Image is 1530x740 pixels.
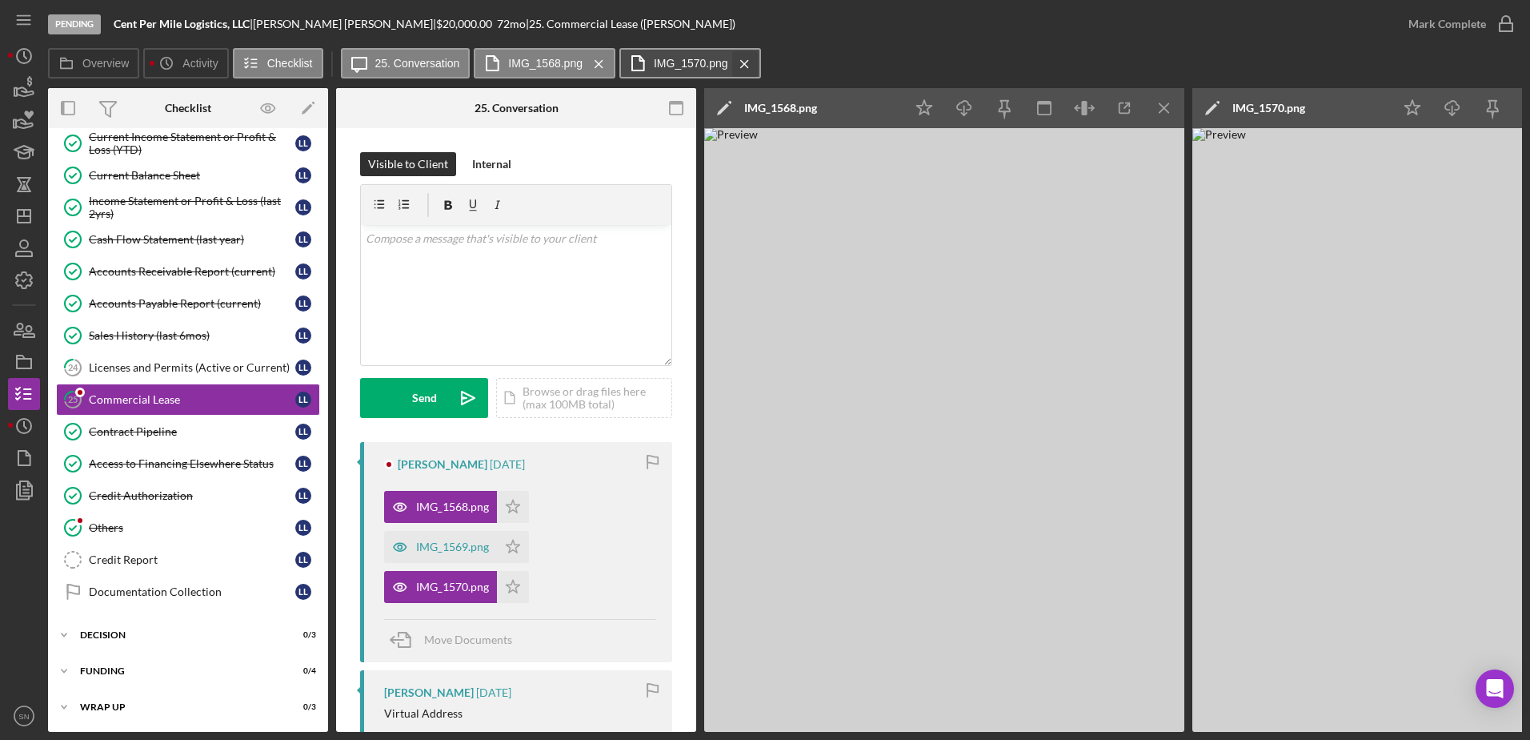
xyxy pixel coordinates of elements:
a: Accounts Payable Report (current)LL [56,288,320,320]
div: L L [295,552,311,568]
div: Mark Complete [1408,8,1486,40]
a: 25Commercial LeaseLL [56,384,320,416]
div: Credit Report [89,553,295,566]
a: Cash Flow Statement (last year)LL [56,223,320,255]
button: Overview [48,48,139,78]
div: Accounts Payable Report (current) [89,297,295,310]
div: 0 / 4 [287,666,316,676]
div: Wrap up [80,702,276,712]
div: L L [295,296,311,312]
div: Access to Financing Elsewhere Status [89,457,295,470]
div: [PERSON_NAME] [384,686,474,699]
div: | 25. Commercial Lease ([PERSON_NAME]) [526,18,735,30]
div: IMG_1568.png [416,501,489,513]
button: SN [8,700,40,732]
button: IMG_1569.png [384,531,529,563]
div: L L [295,360,311,376]
b: Cent Per Mile Logistics, LLC [114,17,250,30]
div: L L [295,520,311,536]
button: 25. Conversation [341,48,471,78]
div: Visible to Client [368,152,448,176]
tspan: 24 [68,362,78,372]
button: IMG_1568.png [474,48,615,78]
div: L L [295,167,311,183]
div: L L [295,231,311,247]
a: Credit ReportLL [56,544,320,576]
div: | [114,18,253,30]
a: Documentation CollectionLL [56,576,320,608]
div: Current Balance Sheet [89,169,295,182]
text: SN [18,712,29,721]
div: L L [295,584,311,600]
a: Current Income Statement or Profit & Loss (YTD)LL [56,127,320,159]
div: 0 / 3 [287,630,316,640]
button: Activity [143,48,228,78]
a: 24Licenses and Permits (Active or Current)LL [56,352,320,384]
div: Licenses and Permits (Active or Current) [89,361,295,374]
button: Checklist [233,48,323,78]
a: Access to Financing Elsewhere StatusLL [56,448,320,480]
span: Move Documents [424,633,512,646]
div: 72 mo [497,18,526,30]
button: IMG_1570.png [384,571,529,603]
a: Current Balance SheetLL [56,159,320,191]
div: Virtual Address [384,707,463,720]
div: Commercial Lease [89,393,295,406]
div: 0 / 3 [287,702,316,712]
a: Credit AuthorizationLL [56,480,320,512]
div: [PERSON_NAME] [398,458,487,471]
div: L L [295,488,311,504]
div: IMG_1568.png [744,102,817,115]
div: Cash Flow Statement (last year) [89,233,295,246]
label: IMG_1568.png [508,57,583,70]
label: Checklist [267,57,313,70]
a: Sales History (last 6mos)LL [56,320,320,352]
time: 2025-08-12 01:18 [490,458,525,471]
time: 2025-05-28 02:08 [476,686,511,699]
div: Others [89,521,295,534]
div: Funding [80,666,276,676]
a: Income Statement or Profit & Loss (last 2yrs)LL [56,191,320,223]
tspan: 25 [68,394,78,404]
a: OthersLL [56,512,320,544]
div: Income Statement or Profit & Loss (last 2yrs) [89,195,295,220]
div: Sales History (last 6mos) [89,329,295,342]
a: Accounts Receivable Report (current)LL [56,255,320,288]
div: Accounts Receivable Report (current) [89,265,295,278]
div: Pending [48,14,101,34]
div: Current Income Statement or Profit & Loss (YTD) [89,131,295,156]
div: Send [412,378,437,418]
label: IMG_1570.png [654,57,728,70]
label: 25. Conversation [375,57,460,70]
button: Visible to Client [360,152,456,176]
div: $20,000.00 [436,18,497,30]
label: Overview [82,57,129,70]
div: [PERSON_NAME] [PERSON_NAME] | [253,18,436,30]
div: Decision [80,630,276,640]
div: L L [295,456,311,472]
div: L L [295,392,311,408]
div: L L [295,424,311,440]
img: Preview [704,128,1184,732]
div: IMG_1570.png [416,581,489,593]
div: L L [295,263,311,280]
button: IMG_1568.png [384,491,529,523]
div: Checklist [165,102,211,115]
div: IMG_1569.png [416,541,489,553]
div: Contract Pipeline [89,425,295,438]
div: L L [295,135,311,151]
button: Move Documents [384,620,528,660]
div: Documentation Collection [89,585,295,598]
button: Send [360,378,488,418]
div: Open Intercom Messenger [1476,670,1514,708]
div: IMG_1570.png [1232,102,1305,115]
a: Contract PipelineLL [56,416,320,448]
button: Internal [464,152,519,176]
div: 25. Conversation [475,102,559,115]
button: Mark Complete [1392,8,1522,40]
div: L L [295,199,311,215]
button: IMG_1570.png [619,48,761,78]
div: Internal [472,152,511,176]
label: Activity [182,57,218,70]
div: L L [295,328,311,344]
